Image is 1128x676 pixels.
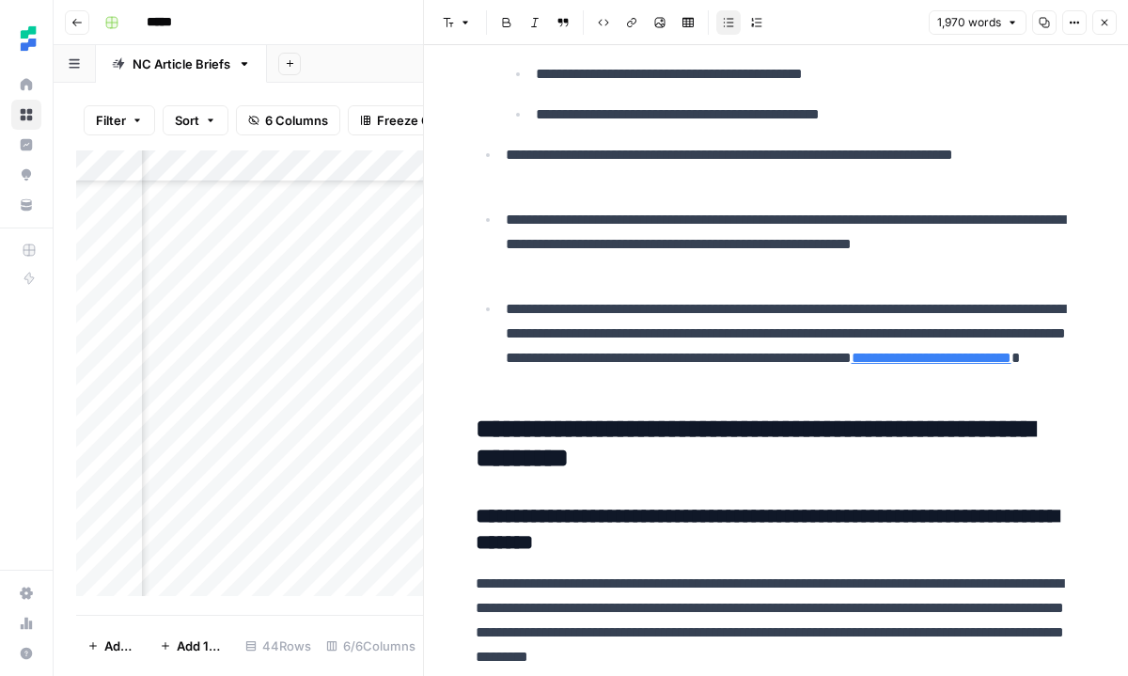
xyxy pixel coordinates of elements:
[238,631,319,661] div: 44 Rows
[348,105,486,135] button: Freeze Columns
[11,578,41,608] a: Settings
[149,631,238,661] button: Add 10 Rows
[104,637,137,655] span: Add Row
[937,14,1001,31] span: 1,970 words
[236,105,340,135] button: 6 Columns
[11,100,41,130] a: Browse
[265,111,328,130] span: 6 Columns
[11,70,41,100] a: Home
[96,111,126,130] span: Filter
[11,608,41,638] a: Usage
[163,105,228,135] button: Sort
[319,631,423,661] div: 6/6 Columns
[929,10,1026,35] button: 1,970 words
[377,111,474,130] span: Freeze Columns
[11,190,41,220] a: Your Data
[11,130,41,160] a: Insights
[11,638,41,668] button: Help + Support
[84,105,155,135] button: Filter
[11,22,45,55] img: Ten Speed Logo
[175,111,199,130] span: Sort
[133,55,230,73] div: NC Article Briefs
[76,631,149,661] button: Add Row
[96,45,267,83] a: NC Article Briefs
[11,160,41,190] a: Opportunities
[11,15,41,62] button: Workspace: Ten Speed
[177,637,227,655] span: Add 10 Rows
